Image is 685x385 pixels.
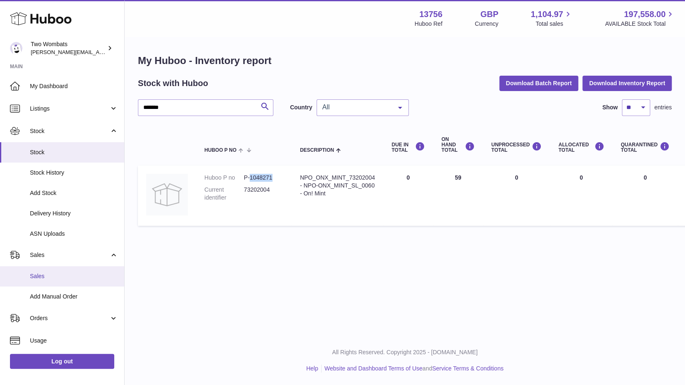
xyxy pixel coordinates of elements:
div: UNPROCESSED Total [491,142,542,153]
td: 0 [550,165,612,226]
dd: 73202004 [244,186,283,202]
button: Download Inventory Report [582,76,672,91]
span: Add Manual Order [30,293,118,301]
img: adam.randall@twowombats.com [10,42,22,54]
span: All [320,103,392,111]
span: Stock [30,148,118,156]
div: NPO_ONX_MINT_73202004 - NPO-ONX_MINT_SL_0060 - On! Mint [300,174,375,197]
span: Stock History [30,169,118,177]
div: DUE IN TOTAL [392,142,425,153]
span: Sales [30,251,109,259]
strong: 13756 [419,9,442,20]
button: Download Batch Report [499,76,579,91]
h2: Stock with Huboo [138,78,208,89]
li: and [322,365,503,373]
td: 59 [433,165,483,226]
span: ASN Uploads [30,230,118,238]
div: ON HAND Total [442,137,475,153]
span: 1,104.97 [531,9,563,20]
label: Show [602,104,618,111]
div: Currency [475,20,498,28]
span: 197,558.00 [624,9,665,20]
span: Add Stock [30,189,118,197]
span: Stock [30,127,109,135]
div: Two Wombats [31,40,106,56]
span: Sales [30,272,118,280]
span: My Dashboard [30,82,118,90]
strong: GBP [480,9,498,20]
span: Orders [30,314,109,322]
dd: P-1048271 [244,174,283,182]
div: QUARANTINED Total [621,142,670,153]
h1: My Huboo - Inventory report [138,54,672,67]
span: Description [300,148,334,153]
span: Usage [30,337,118,345]
span: entries [654,104,672,111]
a: Service Terms & Conditions [432,365,503,372]
img: product image [146,174,188,215]
div: ALLOCATED Total [558,142,604,153]
a: Help [306,365,318,372]
span: Total sales [535,20,572,28]
span: [PERSON_NAME][EMAIL_ADDRESS][PERSON_NAME][DOMAIN_NAME] [31,49,211,55]
div: Huboo Ref [415,20,442,28]
span: AVAILABLE Stock Total [605,20,675,28]
td: 0 [483,165,550,226]
a: Website and Dashboard Terms of Use [324,365,422,372]
span: Listings [30,105,109,113]
td: 0 [383,165,433,226]
dt: Huboo P no [204,174,244,182]
label: Country [290,104,312,111]
span: Delivery History [30,210,118,217]
span: 0 [643,174,647,181]
a: 197,558.00 AVAILABLE Stock Total [605,9,675,28]
a: 1,104.97 Total sales [531,9,573,28]
dt: Current identifier [204,186,244,202]
a: Log out [10,354,114,369]
span: Huboo P no [204,148,236,153]
p: All Rights Reserved. Copyright 2025 - [DOMAIN_NAME] [131,348,678,356]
